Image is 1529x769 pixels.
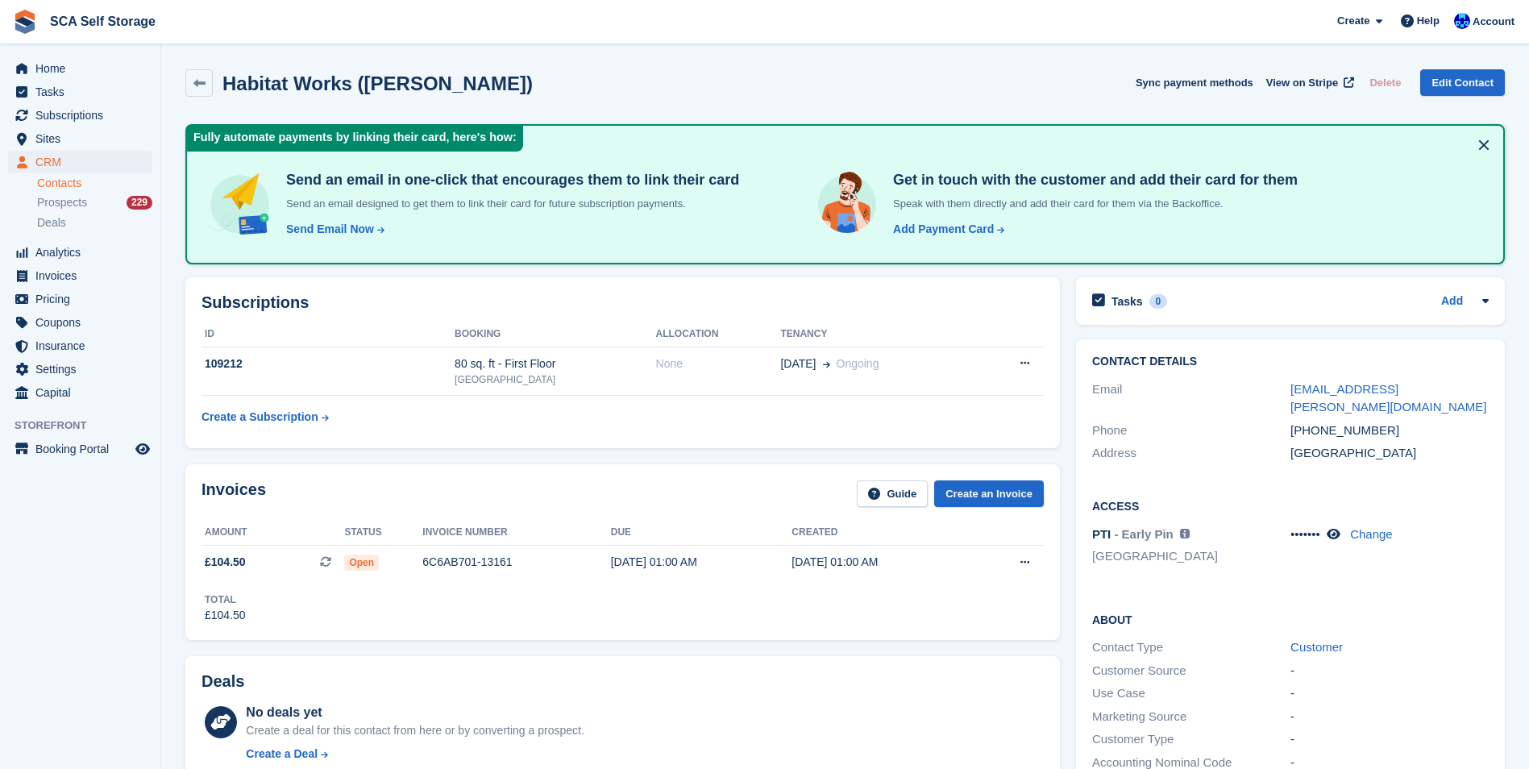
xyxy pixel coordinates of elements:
a: Create a Deal [246,746,584,763]
h2: Invoices [202,480,266,507]
div: - [1290,684,1489,703]
div: Contact Type [1092,638,1290,657]
div: Email [1092,380,1290,417]
button: Sync payment methods [1136,69,1253,96]
span: Settings [35,358,132,380]
div: Customer Source [1092,662,1290,680]
th: Status [344,520,422,546]
a: menu [8,57,152,80]
div: - [1290,730,1489,749]
div: Create a deal for this contact from here or by converting a prospect. [246,722,584,739]
span: Sites [35,127,132,150]
div: [DATE] 01:00 AM [792,554,973,571]
img: stora-icon-8386f47178a22dfd0bd8f6a31ec36ba5ce8667c1dd55bd0f319d3a0aa187defe.svg [13,10,37,34]
a: View on Stripe [1260,69,1357,96]
a: Edit Contact [1420,69,1505,96]
span: Home [35,57,132,80]
p: Speak with them directly and add their card for them via the Backoffice. [887,196,1298,212]
span: Insurance [35,335,132,357]
span: Analytics [35,241,132,264]
button: Delete [1363,69,1407,96]
span: - Early Pin [1114,527,1173,541]
span: Prospects [37,195,87,210]
a: Preview store [133,439,152,459]
div: 109212 [202,355,455,372]
a: menu [8,104,152,127]
a: Customer [1290,640,1343,654]
div: Phone [1092,422,1290,440]
div: Fully automate payments by linking their card, here's how: [187,126,523,152]
div: - [1290,662,1489,680]
span: CRM [35,151,132,173]
div: Send Email Now [286,221,374,238]
th: Amount [202,520,344,546]
th: Invoice number [422,520,610,546]
div: Customer Type [1092,730,1290,749]
div: 229 [127,196,152,210]
span: Coupons [35,311,132,334]
div: No deals yet [246,703,584,722]
div: Address [1092,444,1290,463]
th: Due [611,520,792,546]
div: None [656,355,781,372]
a: Create a Subscription [202,402,329,432]
a: Create an Invoice [934,480,1044,507]
div: Create a Deal [246,746,318,763]
span: Tasks [35,81,132,103]
th: Booking [455,322,655,347]
img: icon-info-grey-7440780725fd019a000dd9b08b2336e03edf1995a4989e88bcd33f0948082b44.svg [1180,529,1190,538]
a: menu [8,151,152,173]
span: Open [344,555,379,571]
span: £104.50 [205,554,246,571]
span: ••••••• [1290,527,1320,541]
div: [GEOGRAPHIC_DATA] [1290,444,1489,463]
span: Create [1337,13,1369,29]
a: Guide [857,480,928,507]
span: View on Stripe [1266,75,1338,91]
div: Marketing Source [1092,708,1290,726]
div: 80 sq. ft - First Floor [455,355,655,372]
span: Storefront [15,418,160,434]
a: Add [1441,293,1463,311]
a: Add Payment Card [887,221,1006,238]
a: menu [8,381,152,404]
h2: Deals [202,672,244,691]
a: menu [8,288,152,310]
a: menu [8,127,152,150]
h2: Subscriptions [202,293,1044,312]
div: Create a Subscription [202,409,318,426]
div: Total [205,592,246,607]
div: [DATE] 01:00 AM [611,554,792,571]
a: menu [8,358,152,380]
span: Invoices [35,264,132,287]
div: [GEOGRAPHIC_DATA] [455,372,655,387]
div: Add Payment Card [893,221,994,238]
a: menu [8,241,152,264]
div: Use Case [1092,684,1290,703]
span: Ongoing [837,357,879,370]
span: Account [1473,14,1514,30]
th: Allocation [656,322,781,347]
span: Subscriptions [35,104,132,127]
a: menu [8,438,152,460]
h2: Habitat Works ([PERSON_NAME]) [222,73,533,94]
th: ID [202,322,455,347]
a: menu [8,335,152,357]
li: [GEOGRAPHIC_DATA] [1092,547,1290,566]
span: PTI [1092,527,1111,541]
a: menu [8,264,152,287]
div: - [1290,708,1489,726]
img: send-email-b5881ef4c8f827a638e46e229e590028c7e36e3a6c99d2365469aff88783de13.svg [206,171,273,238]
span: Deals [37,215,66,231]
th: Created [792,520,973,546]
div: 6C6AB701-13161 [422,554,610,571]
a: menu [8,81,152,103]
a: [EMAIL_ADDRESS][PERSON_NAME][DOMAIN_NAME] [1290,382,1486,414]
h2: Contact Details [1092,355,1489,368]
img: Kelly Neesham [1454,13,1470,29]
span: Help [1417,13,1440,29]
span: Pricing [35,288,132,310]
h2: About [1092,611,1489,627]
a: Change [1350,527,1393,541]
p: Send an email designed to get them to link their card for future subscription payments. [280,196,739,212]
